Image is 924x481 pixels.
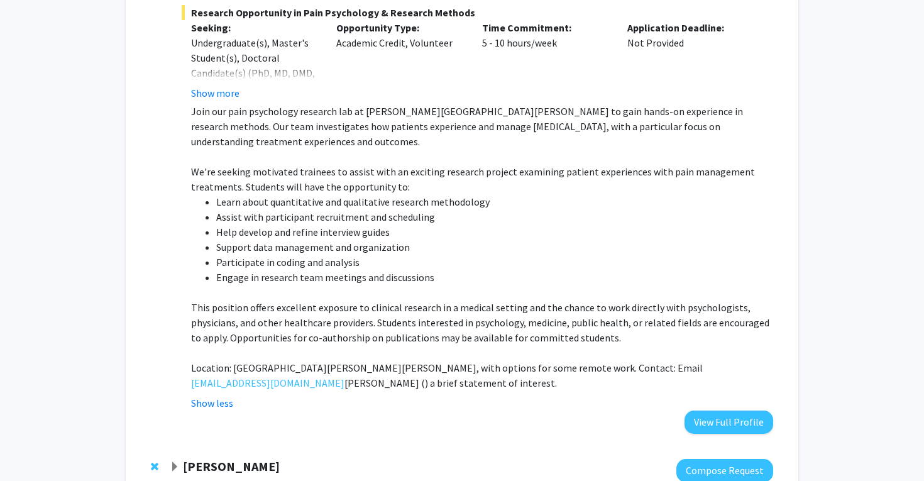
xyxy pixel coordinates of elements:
[216,194,773,209] li: Learn about quantitative and qualitative research methodology
[191,360,773,390] p: Location: [GEOGRAPHIC_DATA][PERSON_NAME][PERSON_NAME], with options for some remote work. Contact...
[191,300,773,345] p: This position offers excellent exposure to clinical research in a medical setting and the chance ...
[182,5,773,20] span: Research Opportunity in Pain Psychology & Research Methods
[216,240,773,255] li: Support data management and organization
[327,20,473,101] div: Academic Credit, Volunteer
[473,20,619,101] div: 5 - 10 hours/week
[9,424,53,472] iframe: Chat
[216,255,773,270] li: Participate in coding and analysis
[685,411,773,434] button: View Full Profile
[216,270,773,285] li: Engage in research team meetings and discussions
[191,375,344,390] a: [EMAIL_ADDRESS][DOMAIN_NAME]
[216,209,773,224] li: Assist with participant recruitment and scheduling
[151,462,158,472] span: Remove Monica Mugnier from bookmarks
[191,86,239,101] button: Show more
[183,458,280,474] strong: [PERSON_NAME]
[618,20,764,101] div: Not Provided
[191,20,318,35] p: Seeking:
[627,20,754,35] p: Application Deadline:
[216,224,773,240] li: Help develop and refine interview guides
[191,395,233,411] button: Show less
[170,462,180,472] span: Expand Monica Mugnier Bookmark
[482,20,609,35] p: Time Commitment:
[191,164,773,194] p: We're seeking motivated trainees to assist with an exciting research project examining patient ex...
[336,20,463,35] p: Opportunity Type:
[191,35,318,141] div: Undergraduate(s), Master's Student(s), Doctoral Candidate(s) (PhD, MD, DMD, PharmD, etc.), Postdo...
[191,104,773,149] p: Join our pain psychology research lab at [PERSON_NAME][GEOGRAPHIC_DATA][PERSON_NAME] to gain hand...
